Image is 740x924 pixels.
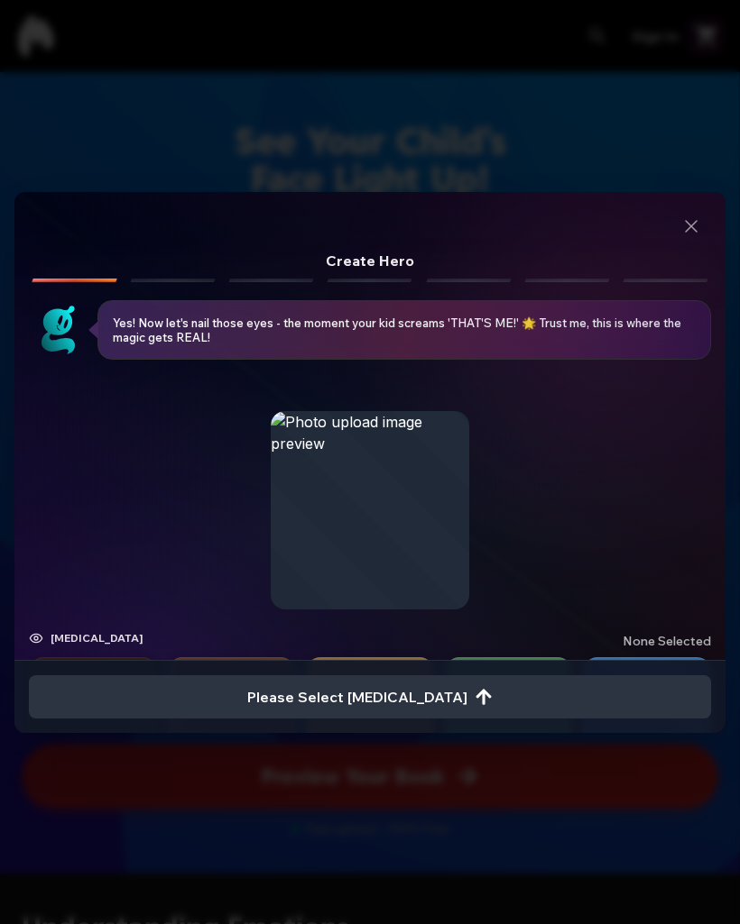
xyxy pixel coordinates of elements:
[247,686,493,708] span: Please Select [MEDICAL_DATA]
[29,657,157,785] button: dark brown eye color
[623,632,711,650] span: None selected
[29,675,711,718] button: Please Select [MEDICAL_DATA]
[168,657,296,785] button: brown eye color
[113,316,696,344] p: Yes! Now let's nail those eyes - the moment your kid screams 'THAT'S ME!' 🌟 Trust me, this is whe...
[671,206,711,246] button: Close
[29,631,143,645] p: [MEDICAL_DATA]
[445,657,573,785] button: green eye color
[306,657,434,785] button: hazel eye color
[326,250,414,271] h2: Create Hero
[583,657,711,785] button: blue eye color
